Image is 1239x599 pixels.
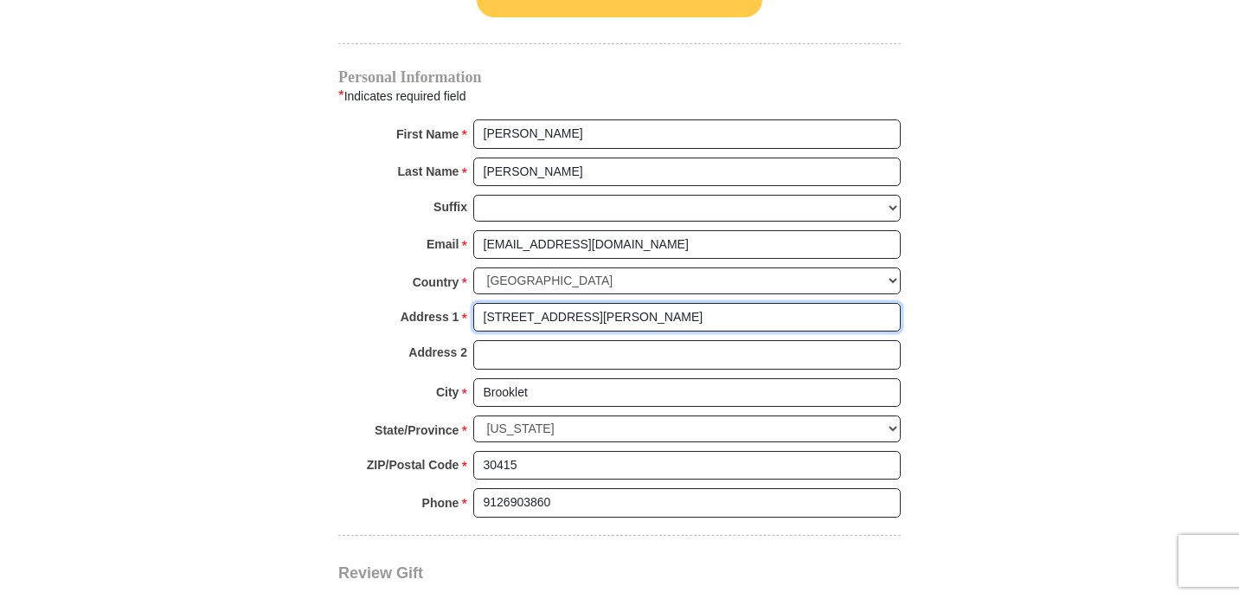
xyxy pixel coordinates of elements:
strong: ZIP/Postal Code [367,453,459,477]
strong: State/Province [375,418,459,442]
strong: Phone [422,491,459,515]
h4: Personal Information [338,70,901,84]
div: Indicates required field [338,85,901,107]
strong: Email [427,232,459,256]
strong: First Name [396,122,459,146]
strong: Country [413,270,459,294]
strong: Suffix [433,195,467,219]
strong: Last Name [398,159,459,184]
span: Review Gift [338,564,423,582]
strong: Address 1 [401,305,459,329]
strong: City [436,380,459,404]
strong: Address 2 [408,340,467,364]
